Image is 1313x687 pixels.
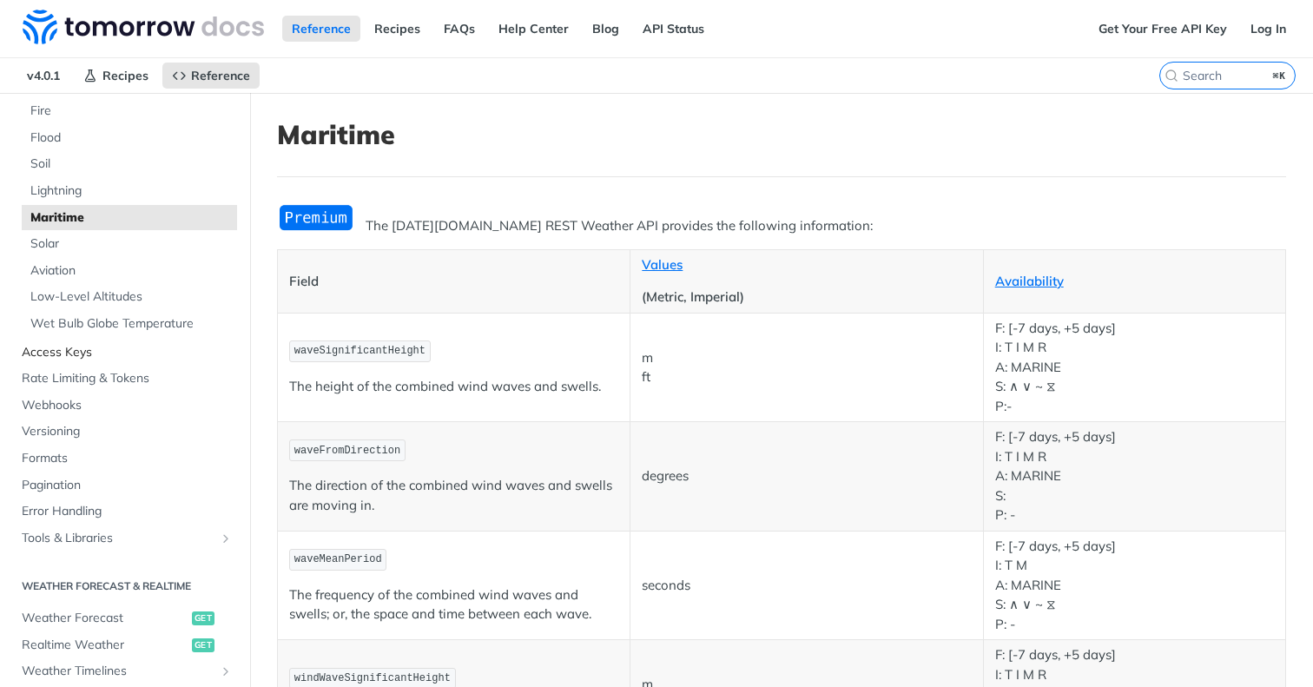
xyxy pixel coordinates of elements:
span: Formats [22,450,233,467]
p: (Metric, Imperial) [642,287,971,307]
span: Tools & Libraries [22,530,214,547]
a: Reference [282,16,360,42]
p: The frequency of the combined wind waves and swells; or, the space and time between each wave. [289,585,618,624]
a: Fire [22,98,237,124]
span: Soil [30,155,233,173]
span: Webhooks [22,397,233,414]
a: Recipes [365,16,430,42]
a: Error Handling [13,499,237,525]
span: waveSignificantHeight [294,345,426,357]
a: Low-Level Altitudes [22,284,237,310]
kbd: ⌘K [1269,67,1290,84]
svg: Search [1165,69,1178,83]
p: The [DATE][DOMAIN_NAME] REST Weather API provides the following information: [277,216,1286,236]
span: get [192,611,214,625]
a: Rate Limiting & Tokens [13,366,237,392]
span: Flood [30,129,233,147]
span: waveFromDirection [294,445,400,457]
p: The height of the combined wind waves and swells. [289,377,618,397]
span: Recipes [102,68,148,83]
button: Show subpages for Weather Timelines [219,664,233,678]
span: v4.0.1 [17,63,69,89]
a: Values [642,256,683,273]
a: Lightning [22,178,237,204]
button: Show subpages for Tools & Libraries [219,532,233,545]
span: Error Handling [22,503,233,520]
a: Get Your Free API Key [1089,16,1237,42]
a: Help Center [489,16,578,42]
p: seconds [642,576,971,596]
a: Maritime [22,205,237,231]
a: Webhooks [13,393,237,419]
span: Wet Bulb Globe Temperature [30,315,233,333]
a: Solar [22,231,237,257]
a: Weather TimelinesShow subpages for Weather Timelines [13,658,237,684]
a: Versioning [13,419,237,445]
span: Weather Timelines [22,663,214,680]
p: F: [-7 days, +5 days] I: T M A: MARINE S: ∧ ∨ ~ ⧖ P: - [995,537,1274,635]
span: get [192,638,214,652]
p: F: [-7 days, +5 days] I: T I M R A: MARINE S: P: - [995,427,1274,525]
a: API Status [633,16,714,42]
span: Weather Forecast [22,610,188,627]
a: Flood [22,125,237,151]
a: Formats [13,446,237,472]
span: Versioning [22,423,233,440]
span: Rate Limiting & Tokens [22,370,233,387]
span: Aviation [30,262,233,280]
span: Realtime Weather [22,637,188,654]
p: Field [289,272,618,292]
a: Soil [22,151,237,177]
span: waveMeanPeriod [294,553,382,565]
a: Weather Forecastget [13,605,237,631]
a: Tools & LibrariesShow subpages for Tools & Libraries [13,525,237,552]
a: Availability [995,273,1064,289]
span: Lightning [30,182,233,200]
p: m ft [642,348,971,387]
a: Blog [583,16,629,42]
h2: Weather Forecast & realtime [13,578,237,594]
span: Reference [191,68,250,83]
p: The direction of the combined wind waves and swells are moving in. [289,476,618,515]
h1: Maritime [277,119,1286,150]
span: windWaveSignificantHeight [294,672,451,684]
a: Realtime Weatherget [13,632,237,658]
span: Access Keys [22,344,233,361]
span: Low-Level Altitudes [30,288,233,306]
span: Solar [30,235,233,253]
a: Recipes [74,63,158,89]
a: Wet Bulb Globe Temperature [22,311,237,337]
span: Maritime [30,209,233,227]
span: Fire [30,102,233,120]
a: Reference [162,63,260,89]
p: F: [-7 days, +5 days] I: T I M R A: MARINE S: ∧ ∨ ~ ⧖ P:- [995,319,1274,417]
a: Aviation [22,258,237,284]
img: Tomorrow.io Weather API Docs [23,10,264,44]
a: Pagination [13,472,237,499]
a: FAQs [434,16,485,42]
a: Log In [1241,16,1296,42]
span: Pagination [22,477,233,494]
a: Access Keys [13,340,237,366]
p: degrees [642,466,971,486]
